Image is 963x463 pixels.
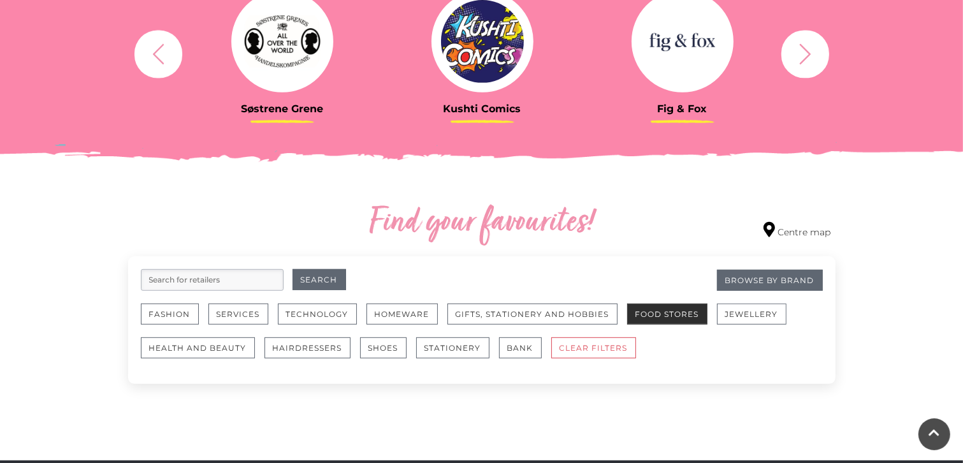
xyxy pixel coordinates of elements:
h2: Find your favourites! [249,203,714,244]
button: Food Stores [627,304,707,325]
a: Bank [499,337,551,371]
a: Services [208,304,278,337]
button: Stationery [416,337,489,358]
button: Health and Beauty [141,337,255,358]
a: CLEAR FILTERS [551,337,646,371]
a: Food Stores [627,304,717,337]
a: Technology [278,304,366,337]
button: Jewellery [717,304,786,325]
button: Bank [499,337,542,358]
button: Shoes [360,337,407,358]
button: CLEAR FILTERS [551,337,636,358]
button: Technology [278,304,357,325]
button: Gifts, Stationery and Hobbies [447,304,618,325]
a: Stationery [416,337,499,371]
h3: Søstrene Grene [192,103,373,115]
a: Jewellery [717,304,796,337]
button: Search [293,269,346,290]
button: Services [208,304,268,325]
a: Browse By Brand [717,270,823,291]
input: Search for retailers [141,269,284,291]
button: Homeware [366,304,438,325]
button: Hairdressers [264,337,351,358]
a: Gifts, Stationery and Hobbies [447,304,627,337]
a: Fashion [141,304,208,337]
a: Shoes [360,337,416,371]
a: Hairdressers [264,337,360,371]
a: Homeware [366,304,447,337]
h3: Kushti Comics [392,103,573,115]
a: Centre map [764,222,830,239]
button: Fashion [141,304,199,325]
a: Health and Beauty [141,337,264,371]
h3: Fig & Fox [592,103,773,115]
